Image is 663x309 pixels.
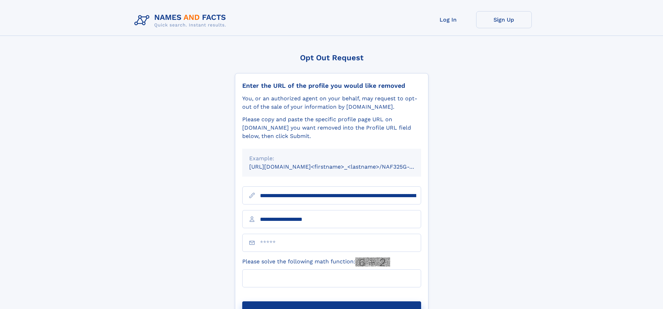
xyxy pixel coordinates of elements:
[242,115,421,140] div: Please copy and paste the specific profile page URL on [DOMAIN_NAME] you want removed into the Pr...
[249,154,414,163] div: Example:
[242,257,390,266] label: Please solve the following math function:
[235,53,428,62] div: Opt Out Request
[132,11,232,30] img: Logo Names and Facts
[242,82,421,90] div: Enter the URL of the profile you would like removed
[249,163,434,170] small: [URL][DOMAIN_NAME]<firstname>_<lastname>/NAF325G-xxxxxxxx
[476,11,532,28] a: Sign Up
[420,11,476,28] a: Log In
[242,94,421,111] div: You, or an authorized agent on your behalf, may request to opt-out of the sale of your informatio...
